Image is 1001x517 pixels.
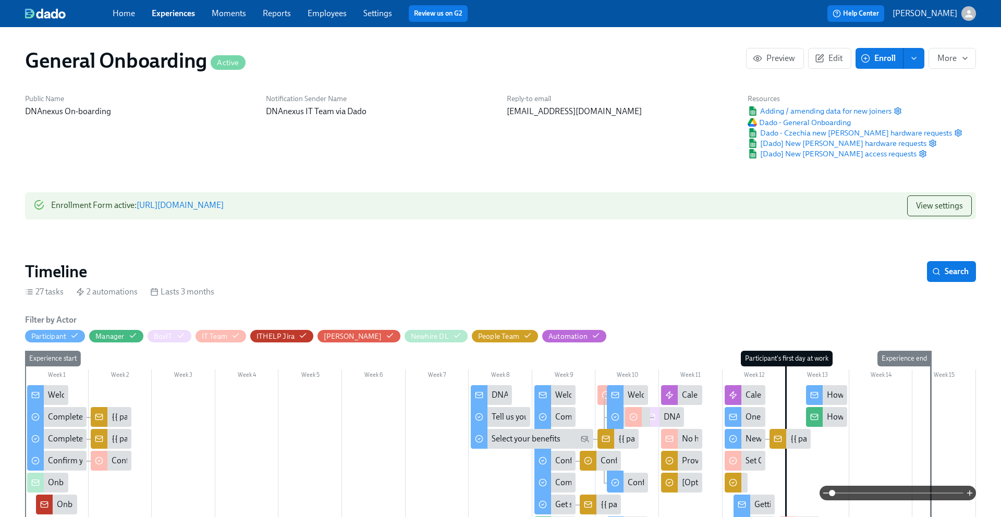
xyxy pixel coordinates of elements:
div: {{ participant.fullName }}'s background check docs uploaded [91,407,132,427]
div: Set Google Mail Signature [746,455,837,466]
div: Onboarding Summary: {{ participant.fullName }} {{ participant.startDate | MMM DD YYYY }} [27,473,68,493]
div: Week 5 [278,370,342,383]
div: Hide IT Team [202,331,227,341]
span: Preview [755,53,795,64]
div: Tell us your hardware and phone preferences [471,407,530,427]
div: Week 2 [89,370,152,383]
div: Week 3 [152,370,215,383]
a: Moments [212,8,246,18]
button: View settings [907,195,972,216]
a: Google DriveDado - General Onboarding [748,117,851,128]
div: {{ participant.fullName }}'s new [PERSON_NAME] questionnaire uploaded [112,433,376,445]
button: Review us on G2 [409,5,468,22]
div: Complete your background check [534,473,576,493]
div: Hide Manager [95,331,124,341]
button: Newhire DL [405,330,468,342]
span: Edit [817,53,843,64]
div: {{ participant.fullName }}'s I-9 doc(s) uploaded [601,499,767,510]
div: Enrollment Form active : [51,195,224,216]
div: One week to go! [725,407,766,427]
div: Onboarding Summary: {{ participant.fullName }} {{ participant.startDate | MMM DD YYYY }} [48,477,372,488]
div: Complete your background check [48,411,167,423]
button: [PERSON_NAME] [318,330,400,342]
div: 2 automations [76,286,138,298]
div: Onboarding {{ participant.fullName }} {{ participant.startDate | MMM DD YYYY }} [57,499,343,510]
div: Complete your background check [27,407,87,427]
div: Confirm what you'd like in your email signature [628,477,795,488]
div: Hide Automation [548,331,588,341]
div: DNAnexus Hardware, Benefits and Medical Check [492,389,668,401]
div: New Hire Welcome CZ [746,433,826,445]
a: Google Sheet[Dado] New [PERSON_NAME] access requests [748,149,917,159]
div: Week 14 [849,370,913,383]
div: Complete the New [PERSON_NAME] Questionnaire [534,407,576,427]
h6: Filter by Actor [25,314,77,326]
button: Edit [808,48,851,69]
div: [Optional] Provide updated first day info for {{ participant.fullName }} [682,477,927,488]
button: Enroll [856,48,904,69]
div: How's it going, {{ participant.firstName }}? [827,389,978,401]
h1: General Onboarding [25,48,246,73]
div: Set Google Mail Signature [725,451,766,471]
a: Review us on G2 [414,8,462,19]
div: Hide Newhire DL [411,331,449,341]
div: Complete the New [PERSON_NAME] Questionnaire [555,411,740,423]
img: Google Sheet [748,128,758,138]
div: Select your benefits [492,433,560,445]
button: [PERSON_NAME] [893,6,976,21]
img: dado [25,8,66,19]
a: [URL][DOMAIN_NAME] [137,200,224,210]
div: Calendar invites - work email [725,385,766,405]
a: Home [113,8,135,18]
svg: Personal Email [581,435,589,443]
span: Dado - General Onboarding [748,117,851,128]
div: 27 tasks [25,286,64,298]
a: Reports [263,8,291,18]
div: Week 1 [25,370,89,383]
div: No hardware preferences provided [661,429,702,449]
div: Welcome to DNAnexus from the People Team! [534,385,576,405]
a: Experiences [152,8,195,18]
button: Automation [542,330,606,342]
div: Confirm new [PERSON_NAME] {{ participant.fullName }}'s DNAnexus email address [601,455,901,466]
a: Google SheetDado - Czechia new [PERSON_NAME] hardware requests [748,128,952,138]
div: Hide BoxIT [154,331,173,341]
span: Active [211,59,245,67]
div: Experience start [25,351,81,366]
div: [Optional] Provide updated first day info for {{ participant.fullName }} [661,473,702,493]
div: Participant's first day at work [741,351,833,366]
button: Help Center [827,5,884,22]
img: Google Sheet [748,139,758,148]
span: Search [934,266,969,277]
div: Complete your background check [555,477,675,488]
img: Google Drive [748,118,757,127]
a: dado [25,8,113,19]
button: Manager [89,330,143,342]
img: Google Sheet [748,106,758,116]
span: Dado - Czechia new [PERSON_NAME] hardware requests [748,128,952,138]
button: IT Team [196,330,246,342]
div: {{ participant.fullName }}'s I-9 doc(s) uploaded [580,495,621,514]
div: DNAnexus hardware request: new [PERSON_NAME] {{ participant.fullName }}, start date {{ participan... [643,407,684,427]
h2: Timeline [25,261,87,282]
div: Provide the onboarding docs for {{ participant.fullName }} [661,451,702,471]
div: Week 8 [469,370,532,383]
button: Search [927,261,976,282]
span: Enroll [863,53,896,64]
div: Welcome to DNAnexus from the People Team! [555,389,720,401]
div: Select your benefits [471,429,593,449]
div: Week 7 [406,370,469,383]
div: No hardware preferences provided [682,433,806,445]
div: Confirm new [PERSON_NAME] {{ participant.fullName }}'s DNAnexus email address [112,455,412,466]
a: Google Sheet[Dado] New [PERSON_NAME] hardware requests [748,138,926,149]
button: More [929,48,976,69]
span: Help Center [833,8,879,19]
p: [PERSON_NAME] [893,8,957,19]
div: Week 15 [912,370,976,383]
div: Confirm your name for your DNAnexus email address [27,451,87,471]
h6: Notification Sender Name [266,94,494,104]
div: Welcome to DNAnexus! [48,389,132,401]
span: More [937,53,967,64]
div: Calendar invites - work email [746,389,848,401]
